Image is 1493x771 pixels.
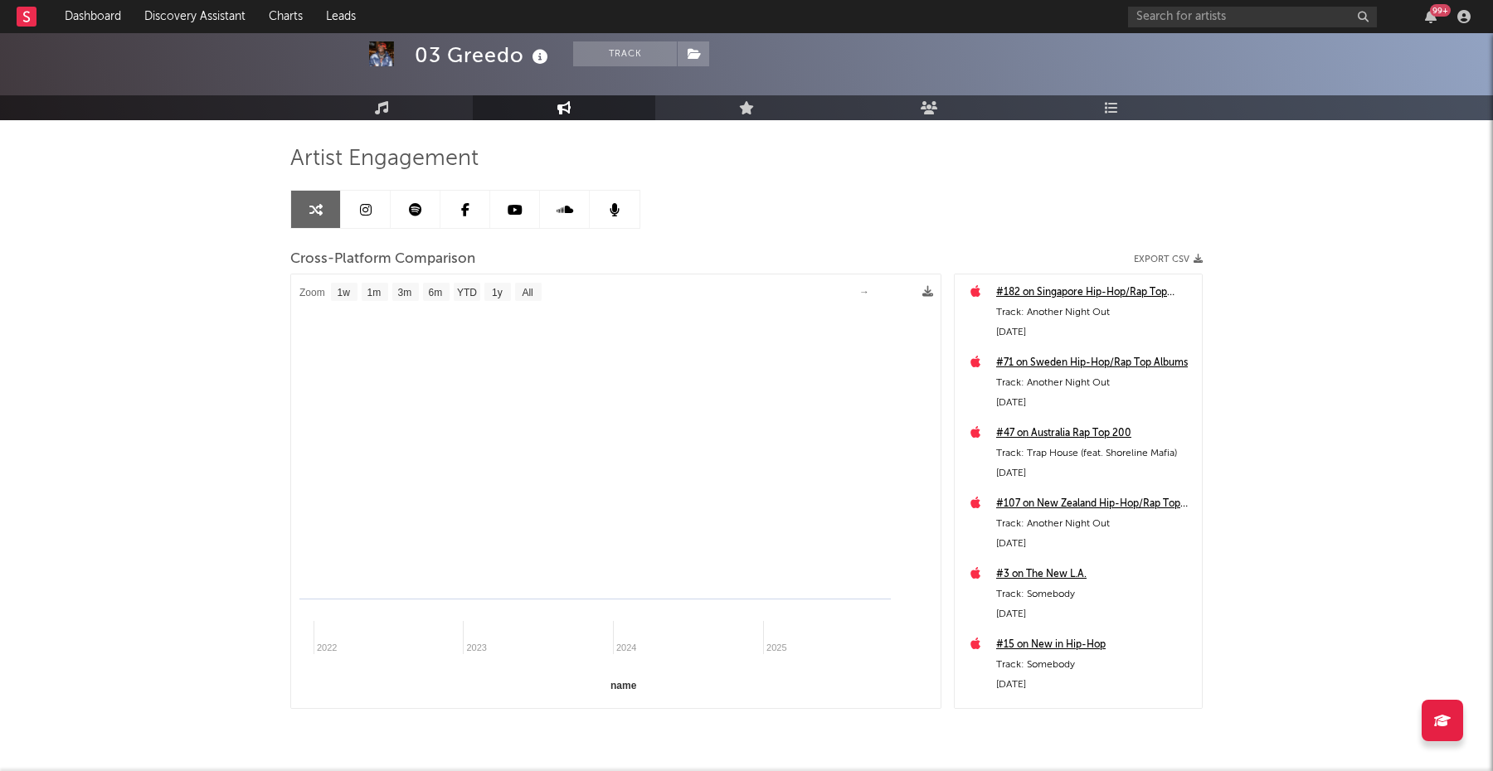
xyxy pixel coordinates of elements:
[299,287,325,298] text: Zoom
[996,635,1194,655] a: #15 on New in Hip-Hop
[996,534,1194,554] div: [DATE]
[996,283,1194,303] a: #182 on Singapore Hip-Hop/Rap Top Albums
[996,494,1194,514] a: #107 on New Zealand Hip-Hop/Rap Top Albums
[996,584,1194,604] div: Track: Somebody
[290,149,479,169] span: Artist Engagement
[996,463,1194,483] div: [DATE]
[338,287,351,298] text: 1w
[610,680,637,691] text: name
[522,287,533,298] text: All
[398,287,412,298] text: 3m
[457,287,477,298] text: YTD
[996,604,1194,624] div: [DATE]
[492,287,503,298] text: 1y
[429,287,443,298] text: 6m
[996,322,1194,342] div: [DATE]
[766,642,786,652] text: 2025
[859,286,869,298] text: →
[573,41,677,66] button: Track
[996,353,1194,373] a: #71 on Sweden Hip-Hop/Rap Top Albums
[466,642,486,652] text: 2023
[996,514,1194,534] div: Track: Another Night Out
[616,642,636,652] text: 2024
[1134,255,1203,264] button: Export CSV
[996,706,1194,725] a: #12 on Get Up and Go
[317,642,337,652] text: 2022
[1430,4,1451,17] div: 99 +
[1425,10,1437,23] button: 99+
[996,373,1194,393] div: Track: Another Night Out
[996,393,1194,413] div: [DATE]
[996,675,1194,695] div: [DATE]
[996,424,1194,444] a: #47 on Australia Rap Top 200
[367,287,382,298] text: 1m
[415,41,552,69] div: 03 Greedo
[996,303,1194,322] div: Track: Another Night Out
[996,444,1194,463] div: Track: Trap House (feat. Shoreline Mafia)
[1128,7,1377,27] input: Search for artists
[996,565,1194,584] a: #3 on The New L.A.
[996,655,1194,675] div: Track: Somebody
[290,250,475,269] span: Cross-Platform Comparison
